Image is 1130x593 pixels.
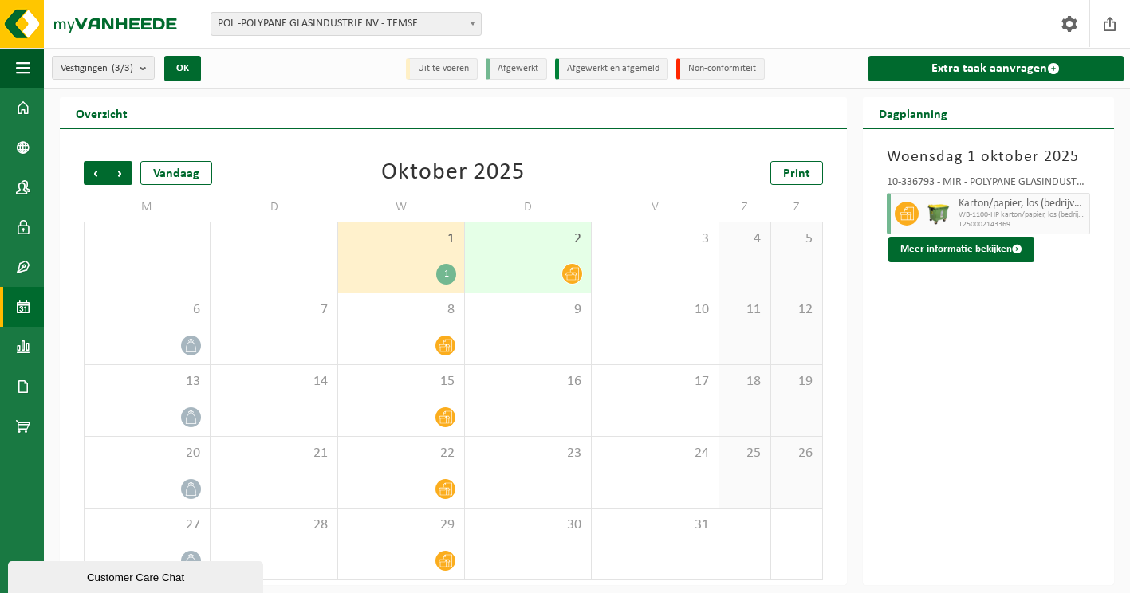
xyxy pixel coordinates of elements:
span: 10 [600,301,710,319]
span: Volgende [108,161,132,185]
span: 1 [346,230,456,248]
span: 19 [779,373,814,391]
h2: Dagplanning [863,97,963,128]
span: 2 [473,230,583,248]
span: 24 [600,445,710,462]
span: 23 [473,445,583,462]
span: POL -POLYPANE GLASINDUSTRIE NV - TEMSE [211,12,482,36]
span: 14 [219,373,329,391]
span: 12 [779,301,814,319]
span: 6 [93,301,202,319]
span: 8 [346,301,456,319]
td: D [465,193,592,222]
span: 18 [727,373,762,391]
span: 26 [779,445,814,462]
td: Z [719,193,771,222]
span: 3 [600,230,710,248]
td: M [84,193,211,222]
span: 21 [219,445,329,462]
td: D [211,193,337,222]
li: Uit te voeren [406,58,478,80]
h2: Overzicht [60,97,144,128]
button: OK [164,56,201,81]
span: 22 [346,445,456,462]
span: 5 [779,230,814,248]
td: Z [771,193,823,222]
img: WB-1100-HPE-GN-50 [927,202,951,226]
span: 17 [600,373,710,391]
li: Afgewerkt [486,58,547,80]
span: 15 [346,373,456,391]
a: Extra taak aanvragen [868,56,1124,81]
span: Print [783,167,810,180]
button: Meer informatie bekijken [888,237,1034,262]
div: Oktober 2025 [381,161,525,185]
span: WB-1100-HP karton/papier, los (bedrijven) [959,210,1086,220]
span: 7 [219,301,329,319]
h3: Woensdag 1 oktober 2025 [887,145,1091,169]
span: T250002143369 [959,220,1086,230]
span: 30 [473,516,583,534]
a: Print [770,161,823,185]
span: 13 [93,373,202,391]
span: 16 [473,373,583,391]
span: 27 [93,516,202,534]
div: 10-336793 - MIR - POLYPANE GLASINDUSTRIE NV - SINT-NIKLAAS [887,177,1091,193]
td: V [592,193,719,222]
span: 28 [219,516,329,534]
button: Vestigingen(3/3) [52,56,155,80]
span: Karton/papier, los (bedrijven) [959,198,1086,210]
li: Afgewerkt en afgemeld [555,58,668,80]
span: Vestigingen [61,57,133,81]
count: (3/3) [112,63,133,73]
span: POL -POLYPANE GLASINDUSTRIE NV - TEMSE [211,13,481,35]
div: Vandaag [140,161,212,185]
div: 1 [436,264,456,285]
span: Vorige [84,161,108,185]
span: 4 [727,230,762,248]
span: 9 [473,301,583,319]
span: 25 [727,445,762,462]
li: Non-conformiteit [676,58,765,80]
span: 31 [600,516,710,534]
iframe: chat widget [8,558,266,593]
span: 29 [346,516,456,534]
span: 20 [93,445,202,462]
span: 11 [727,301,762,319]
td: W [338,193,465,222]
